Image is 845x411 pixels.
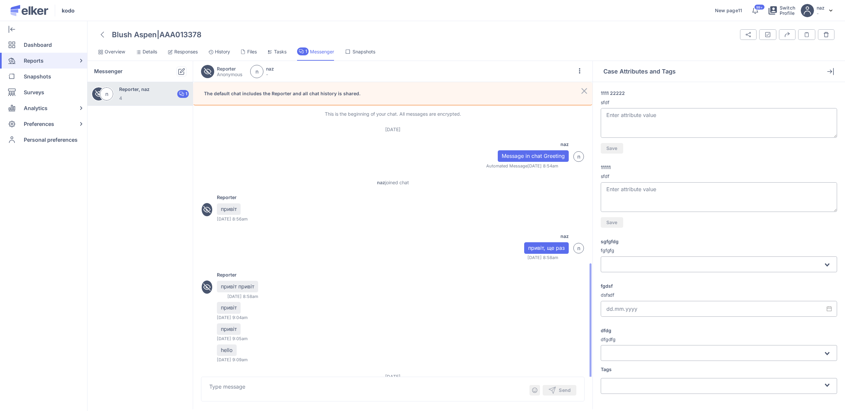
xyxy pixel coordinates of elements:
[24,84,44,100] span: Surveys
[193,105,592,123] div: This is the beginning of your chat. All messages are encrypted.
[824,32,829,37] img: svg%3e
[310,48,334,55] span: Messenger
[24,100,48,116] span: Analytics
[159,30,201,39] span: AAA013378
[561,163,569,167] img: delivered.png
[186,91,187,97] span: 1
[527,255,569,261] span: [DATE] 8:58am
[203,283,211,291] img: reporter
[193,126,592,133] div: [DATE]
[119,94,177,102] p: 4
[804,32,810,38] img: notes
[305,49,307,54] span: 1
[829,10,832,12] img: svg%3e
[817,5,825,11] h5: naz
[174,48,198,55] span: Responses
[266,66,274,72] h5: naz
[24,53,44,69] span: Reports
[217,66,242,72] h5: Reporter
[715,8,742,13] a: New page11
[112,30,157,39] span: Blush Aspen
[24,132,78,148] span: Personal preferences
[247,48,257,55] span: Files
[603,68,676,75] h3: Case Attributes and Tags
[601,366,837,372] label: Tags
[601,256,837,272] div: Search for option
[560,233,569,240] div: naz
[217,294,258,300] span: [DATE] 8:58am
[353,48,375,55] span: Snapshots
[601,247,837,254] p: fgfgfg
[601,283,837,289] label: fgdsf
[785,32,790,37] img: export
[203,206,211,213] img: reporter
[560,141,569,148] div: naz
[601,345,837,361] div: Search for option
[601,336,837,343] p: dfgdfg
[486,163,569,169] span: Automated Message [DATE] 8:54am
[577,244,580,252] span: n
[24,116,54,132] span: Preferences
[607,261,823,269] input: Search for option
[607,381,823,389] input: Search for option
[204,90,360,97] p: The default chat includes the Reporter and all chat history is shared.
[502,153,565,159] p: Message in chat Greeting
[601,90,837,96] label: 1111 22222
[143,48,157,55] span: Details
[204,68,211,75] img: reporter
[11,5,48,16] img: Elker
[221,347,233,353] p: hello
[601,292,837,298] p: dsfsdf
[217,216,248,222] span: [DATE] 8:56am
[221,326,237,332] p: привіт
[217,336,248,342] span: [DATE] 9:05am
[24,37,52,53] span: Dashboard
[95,90,102,98] img: reporter
[601,173,837,180] p: sfdf
[157,30,159,39] span: |
[528,245,565,251] p: привіт, ще раз
[105,90,108,98] span: n
[780,5,795,16] span: Switch Profile
[746,32,751,37] img: svg%3e
[217,315,248,321] span: [DATE] 9:04am
[561,255,569,258] img: delivered.png
[119,85,177,93] h5: Reporter, naz
[601,99,837,106] p: sfdf
[601,327,837,334] label: dfdg
[601,238,837,245] label: sgfgfdg
[601,378,837,394] div: Search for option
[217,72,242,77] p: Anonymous
[94,68,122,74] div: Messenger
[756,6,762,9] span: 99+
[577,153,580,161] span: n
[266,72,274,77] p: -
[377,180,385,185] b: naz
[221,206,237,212] p: привіт
[217,357,248,363] span: [DATE] 9:09am
[817,11,825,16] p: -
[221,305,237,311] p: привіт
[255,68,258,75] span: n
[217,271,237,278] div: Reporter
[607,350,823,358] input: Search for option
[62,7,75,15] span: kodo
[217,194,237,201] div: Reporter
[215,48,230,55] span: History
[221,283,254,290] p: привіт привіт
[601,301,837,317] input: dd.mm.yyyy
[105,48,125,55] span: Overview
[274,48,287,55] span: Tasks
[24,69,51,84] span: Snapshots
[193,373,592,380] div: [DATE]
[801,4,814,17] img: avatar
[601,164,837,170] label: 11111
[193,179,592,186] div: joined chat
